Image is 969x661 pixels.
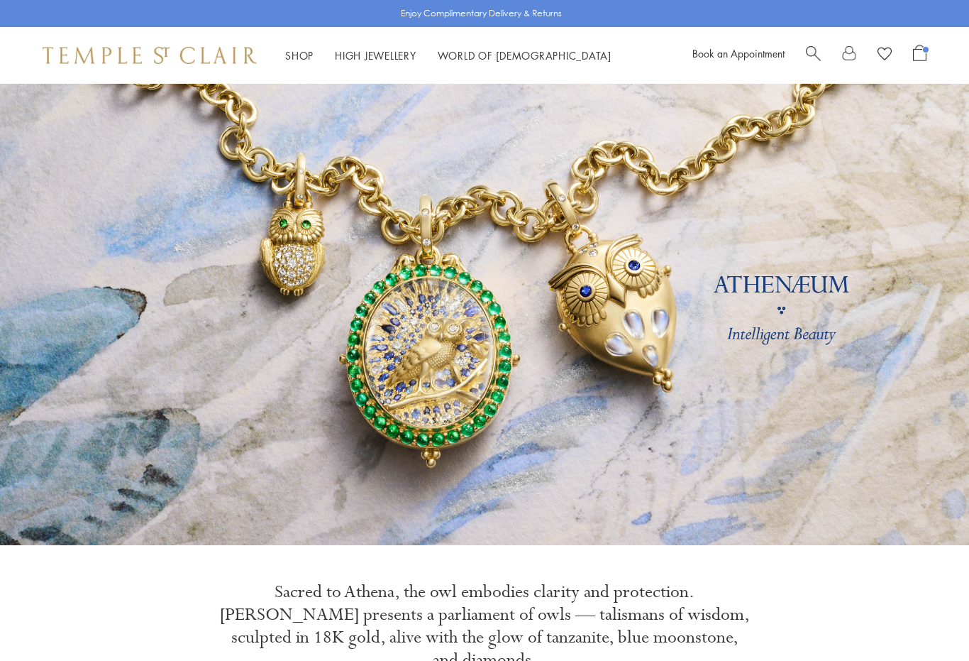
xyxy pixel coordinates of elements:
[877,45,892,66] a: View Wishlist
[913,45,926,66] a: Open Shopping Bag
[285,47,611,65] nav: Main navigation
[692,46,785,60] a: Book an Appointment
[438,48,611,62] a: World of [DEMOGRAPHIC_DATA]World of [DEMOGRAPHIC_DATA]
[285,48,314,62] a: ShopShop
[898,594,955,647] iframe: Gorgias live chat messenger
[401,6,562,21] p: Enjoy Complimentary Delivery & Returns
[806,45,821,66] a: Search
[43,47,257,64] img: Temple St. Clair
[335,48,416,62] a: High JewelleryHigh Jewellery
